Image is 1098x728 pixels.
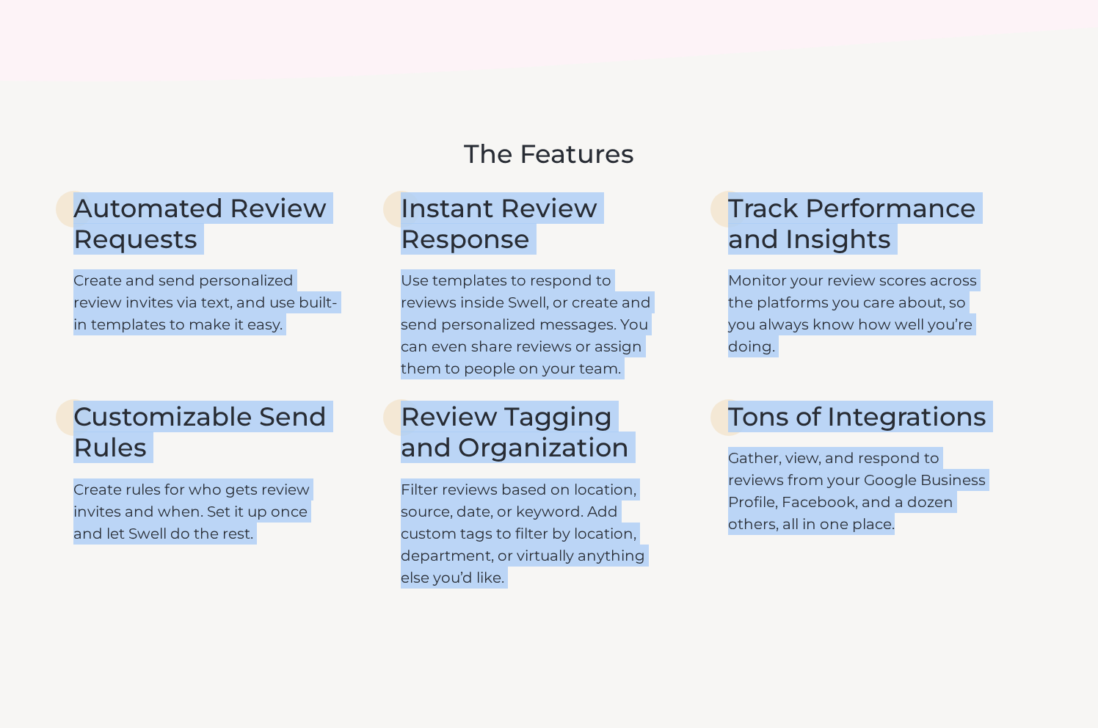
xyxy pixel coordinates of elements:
[401,401,666,463] h3: Review Tagging and Organization
[401,193,666,255] h3: Instant Review Response
[401,478,666,589] p: Filter reviews based on location, source, date, or keyword. Add custom tags to filter by location...
[73,478,339,545] p: Create rules for who gets review invites and when. Set it up once and let Swell do the rest.
[728,401,994,432] h3: Tons of Integrations
[728,269,994,357] p: Monitor your review scores across the platforms you care about, so you always know how well you’r...
[73,269,339,335] p: Create and send personalized review invites via text, and use built-in templates to make it easy.
[728,447,994,535] p: Gather, view, and respond to reviews from your Google Business Profile, Facebook, and a dozen oth...
[728,193,994,255] h3: Track Performance and Insights
[73,139,1025,170] h3: The Features
[73,193,339,255] h3: Automated Review Requests
[73,401,339,463] h3: Customizable Send Rules
[401,269,666,379] p: Use templates to respond to reviews inside Swell, or create and send personalized messages. You c...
